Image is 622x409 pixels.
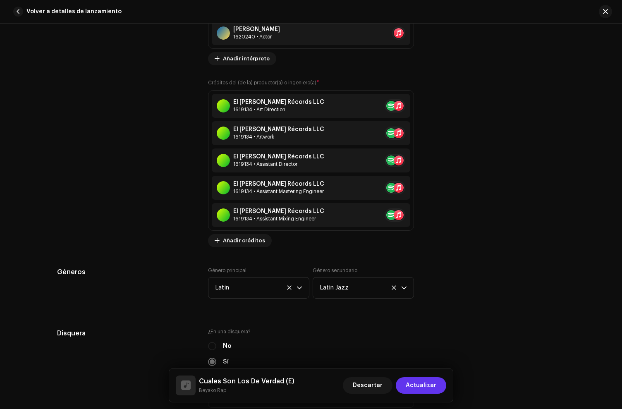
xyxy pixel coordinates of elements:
button: Añadir intérprete [208,52,276,65]
div: Actor [233,33,280,40]
small: Créditos del (de la) productor(a) o ingeniero(a) [208,80,316,85]
div: Assistant Mastering Engineer [233,188,324,195]
label: Género secundario [313,267,357,274]
button: Actualizar [396,377,446,394]
span: Actualizar [406,377,436,394]
div: El [PERSON_NAME] Récords LLC [233,99,324,105]
div: Artwork [233,134,324,140]
div: Assistant Director [233,161,324,167]
label: Sí [223,357,229,366]
span: Añadir créditos [223,232,265,249]
h5: Géneros [57,267,195,277]
span: Descartar [353,377,383,394]
div: El [PERSON_NAME] Récords LLC [233,126,324,133]
h5: Disquera [57,328,195,338]
div: El [PERSON_NAME] Récords LLC [233,181,324,187]
div: El [PERSON_NAME] Récords LLC [233,153,324,160]
h5: Cuales Son Los De Verdad (E) [199,376,294,386]
label: Género principal [208,267,246,274]
div: dropdown trigger [401,277,407,298]
div: dropdown trigger [297,277,302,298]
div: [PERSON_NAME] [233,26,280,33]
small: Cuales Son Los De Verdad (E) [199,386,294,395]
span: Latin Jazz [320,277,401,298]
label: ¿En una disquera? [208,328,414,335]
button: Descartar [343,377,392,394]
span: Añadir intérprete [223,50,270,67]
div: El [PERSON_NAME] Récords LLC [233,208,324,215]
button: Añadir créditos [208,234,272,247]
div: Assistant Mixing Engineer [233,215,324,222]
span: Latin [215,277,297,298]
label: No [223,342,232,351]
div: Art Direction [233,106,324,113]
